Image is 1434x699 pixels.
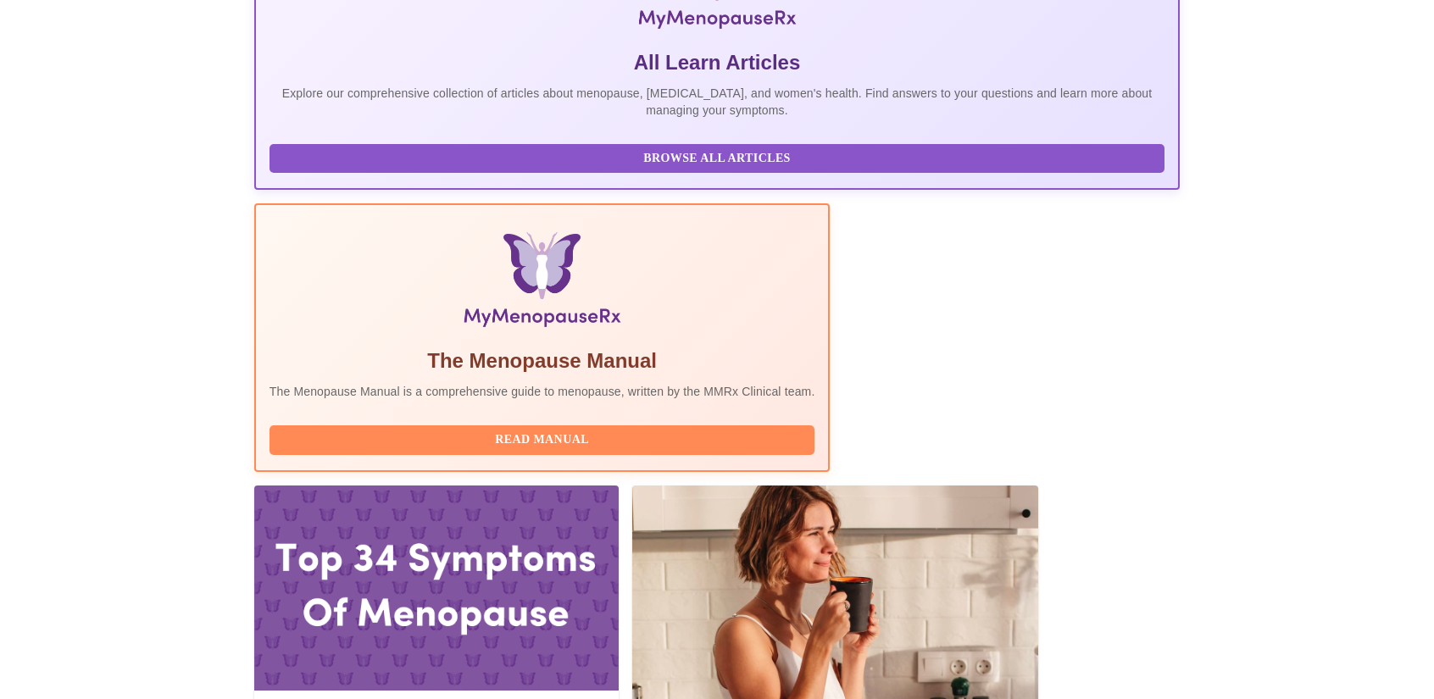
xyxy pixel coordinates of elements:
h5: All Learn Articles [270,49,1164,76]
a: Browse All Articles [270,150,1169,164]
p: The Menopause Manual is a comprehensive guide to menopause, written by the MMRx Clinical team. [270,383,815,400]
span: Read Manual [286,430,798,451]
button: Browse All Articles [270,144,1164,174]
h5: The Menopause Manual [270,347,815,374]
span: Browse All Articles [286,148,1148,169]
p: Explore our comprehensive collection of articles about menopause, [MEDICAL_DATA], and women's hea... [270,85,1164,119]
button: Read Manual [270,425,815,455]
a: Read Manual [270,431,820,446]
img: Menopause Manual [356,232,728,334]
